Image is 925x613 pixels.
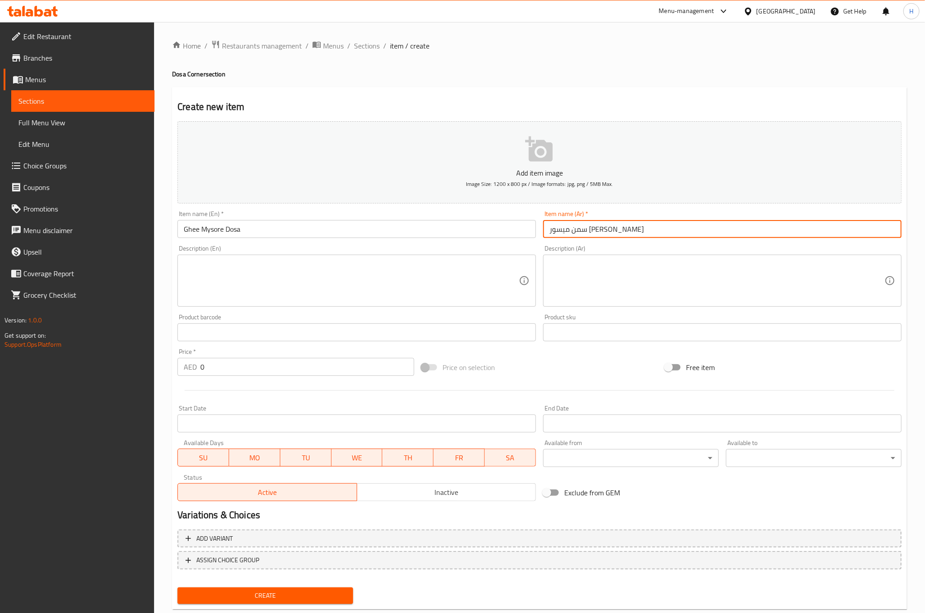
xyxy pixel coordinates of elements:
[177,587,353,604] button: Create
[382,449,434,467] button: TH
[4,198,155,220] a: Promotions
[204,40,208,51] li: /
[4,155,155,176] a: Choice Groups
[11,112,155,133] a: Full Menu View
[434,449,485,467] button: FR
[659,6,714,17] div: Menu-management
[177,449,229,467] button: SU
[437,451,481,464] span: FR
[23,203,147,214] span: Promotions
[443,362,496,373] span: Price on selection
[177,551,902,569] button: ASSIGN CHOICE GROUP
[177,121,902,203] button: Add item imageImage Size: 1200 x 800 px / Image formats: jpg, png / 5MB Max.
[485,449,536,467] button: SA
[4,69,155,90] a: Menus
[4,263,155,284] a: Coverage Report
[4,176,155,198] a: Coupons
[312,40,344,52] a: Menus
[184,362,197,372] p: AED
[323,40,344,51] span: Menus
[18,139,147,150] span: Edit Menu
[4,241,155,263] a: Upsell
[23,268,147,279] span: Coverage Report
[390,40,429,51] span: item / create
[172,40,201,51] a: Home
[347,40,350,51] li: /
[361,486,532,499] span: Inactive
[488,451,532,464] span: SA
[181,451,226,464] span: SU
[181,486,353,499] span: Active
[28,314,42,326] span: 1.0.0
[757,6,816,16] div: [GEOGRAPHIC_DATA]
[177,220,536,238] input: Enter name En
[23,53,147,63] span: Branches
[4,26,155,47] a: Edit Restaurant
[686,362,715,373] span: Free item
[200,358,414,376] input: Please enter price
[332,449,383,467] button: WE
[280,449,332,467] button: TU
[177,100,902,114] h2: Create new item
[172,70,907,79] h4: Dosa Corner section
[185,590,346,601] span: Create
[196,533,233,544] span: Add variant
[18,117,147,128] span: Full Menu View
[4,314,27,326] span: Version:
[177,529,902,548] button: Add variant
[177,323,536,341] input: Please enter product barcode
[354,40,380,51] a: Sections
[233,451,277,464] span: MO
[4,47,155,69] a: Branches
[305,40,309,51] li: /
[909,6,913,16] span: H
[222,40,302,51] span: Restaurants management
[172,40,907,52] nav: breadcrumb
[726,449,902,467] div: ​
[25,74,147,85] span: Menus
[211,40,302,52] a: Restaurants management
[23,31,147,42] span: Edit Restaurant
[4,284,155,306] a: Grocery Checklist
[543,220,902,238] input: Enter name Ar
[543,323,902,341] input: Please enter product sku
[23,182,147,193] span: Coupons
[18,96,147,106] span: Sections
[335,451,379,464] span: WE
[229,449,280,467] button: MO
[23,247,147,257] span: Upsell
[23,160,147,171] span: Choice Groups
[543,449,719,467] div: ​
[4,330,46,341] span: Get support on:
[11,90,155,112] a: Sections
[383,40,386,51] li: /
[4,220,155,241] a: Menu disclaimer
[564,487,620,498] span: Exclude from GEM
[23,225,147,236] span: Menu disclaimer
[4,339,62,350] a: Support.OpsPlatform
[386,451,430,464] span: TH
[177,483,357,501] button: Active
[196,555,259,566] span: ASSIGN CHOICE GROUP
[177,508,902,522] h2: Variations & Choices
[284,451,328,464] span: TU
[191,168,888,178] p: Add item image
[23,290,147,300] span: Grocery Checklist
[11,133,155,155] a: Edit Menu
[466,179,613,189] span: Image Size: 1200 x 800 px / Image formats: jpg, png / 5MB Max.
[357,483,536,501] button: Inactive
